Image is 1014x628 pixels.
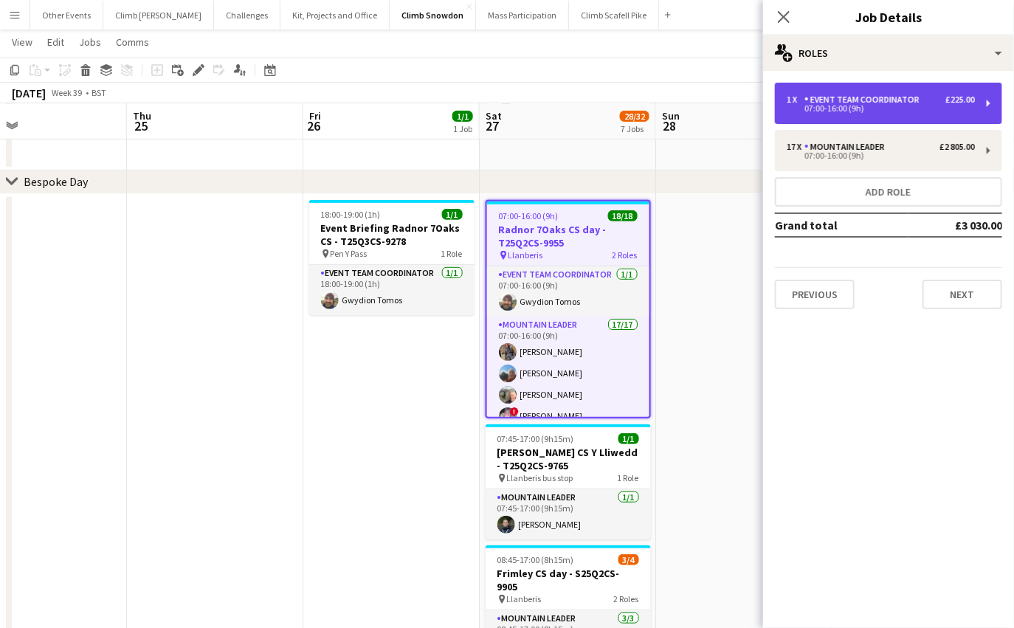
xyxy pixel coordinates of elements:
[569,1,659,30] button: Climb Scafell Pike
[618,433,639,444] span: 1/1
[103,1,214,30] button: Climb [PERSON_NAME]
[939,142,975,152] div: £2 805.00
[131,117,151,134] span: 25
[945,94,975,105] div: £225.00
[30,1,103,30] button: Other Events
[618,554,639,565] span: 3/4
[12,86,46,100] div: [DATE]
[321,209,381,220] span: 18:00-19:00 (1h)
[453,123,472,134] div: 1 Job
[309,200,475,315] app-job-card: 18:00-19:00 (1h)1/1Event Briefing Radnor 7Oaks CS - T25Q3CS-9278 Pen Y Pass1 RoleEvent Team Coord...
[486,200,651,418] app-job-card: 07:00-16:00 (9h)18/18Radnor 7Oaks CS day - T25Q2CS-9955 Llanberis2 RolesEvent Team Coordinator1/1...
[508,249,543,260] span: Llanberis
[12,35,32,49] span: View
[804,94,925,105] div: Event Team Coordinator
[804,142,891,152] div: Mountain Leader
[280,1,390,30] button: Kit, Projects and Office
[507,593,542,604] span: Llanberis
[497,433,574,444] span: 07:45-17:00 (9h15m)
[442,209,463,220] span: 1/1
[775,177,1002,207] button: Add role
[787,94,804,105] div: 1 x
[483,117,502,134] span: 27
[775,280,855,309] button: Previous
[922,280,1002,309] button: Next
[41,32,70,52] a: Edit
[787,105,975,112] div: 07:00-16:00 (9h)
[331,248,368,259] span: Pen Y Pass
[499,210,559,221] span: 07:00-16:00 (9h)
[486,424,651,539] app-job-card: 07:45-17:00 (9h15m)1/1[PERSON_NAME] CS Y Lliwedd - T25Q2CS-9765 Llanberis bus stop1 RoleMountain ...
[49,87,86,98] span: Week 39
[613,249,638,260] span: 2 Roles
[507,472,573,483] span: Llanberis bus stop
[487,266,649,317] app-card-role: Event Team Coordinator1/107:00-16:00 (9h)Gwydion Tomos
[441,248,463,259] span: 1 Role
[621,123,649,134] div: 7 Jobs
[486,489,651,539] app-card-role: Mountain Leader1/107:45-17:00 (9h15m)[PERSON_NAME]
[486,446,651,472] h3: [PERSON_NAME] CS Y Lliwedd - T25Q2CS-9765
[660,117,680,134] span: 28
[497,554,574,565] span: 08:45-17:00 (8h15m)
[620,111,649,122] span: 28/32
[79,35,101,49] span: Jobs
[133,109,151,123] span: Thu
[47,35,64,49] span: Edit
[307,117,321,134] span: 26
[214,1,280,30] button: Challenges
[775,213,909,237] td: Grand total
[787,152,975,159] div: 07:00-16:00 (9h)
[662,109,680,123] span: Sun
[787,142,804,152] div: 17 x
[452,111,473,122] span: 1/1
[309,265,475,315] app-card-role: Event Team Coordinator1/118:00-19:00 (1h)Gwydion Tomos
[486,567,651,593] h3: Frimley CS day - S25Q2CS-9905
[486,109,502,123] span: Sat
[476,1,569,30] button: Mass Participation
[92,87,106,98] div: BST
[390,1,476,30] button: Climb Snowdon
[24,174,88,189] div: Bespoke Day
[110,32,155,52] a: Comms
[618,472,639,483] span: 1 Role
[614,593,639,604] span: 2 Roles
[116,35,149,49] span: Comms
[510,407,519,416] span: !
[309,221,475,248] h3: Event Briefing Radnor 7Oaks CS - T25Q3CS-9278
[763,7,1014,27] h3: Job Details
[763,35,1014,71] div: Roles
[73,32,107,52] a: Jobs
[487,223,649,249] h3: Radnor 7Oaks CS day - T25Q2CS-9955
[6,32,38,52] a: View
[608,210,638,221] span: 18/18
[909,213,1002,237] td: £3 030.00
[309,109,321,123] span: Fri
